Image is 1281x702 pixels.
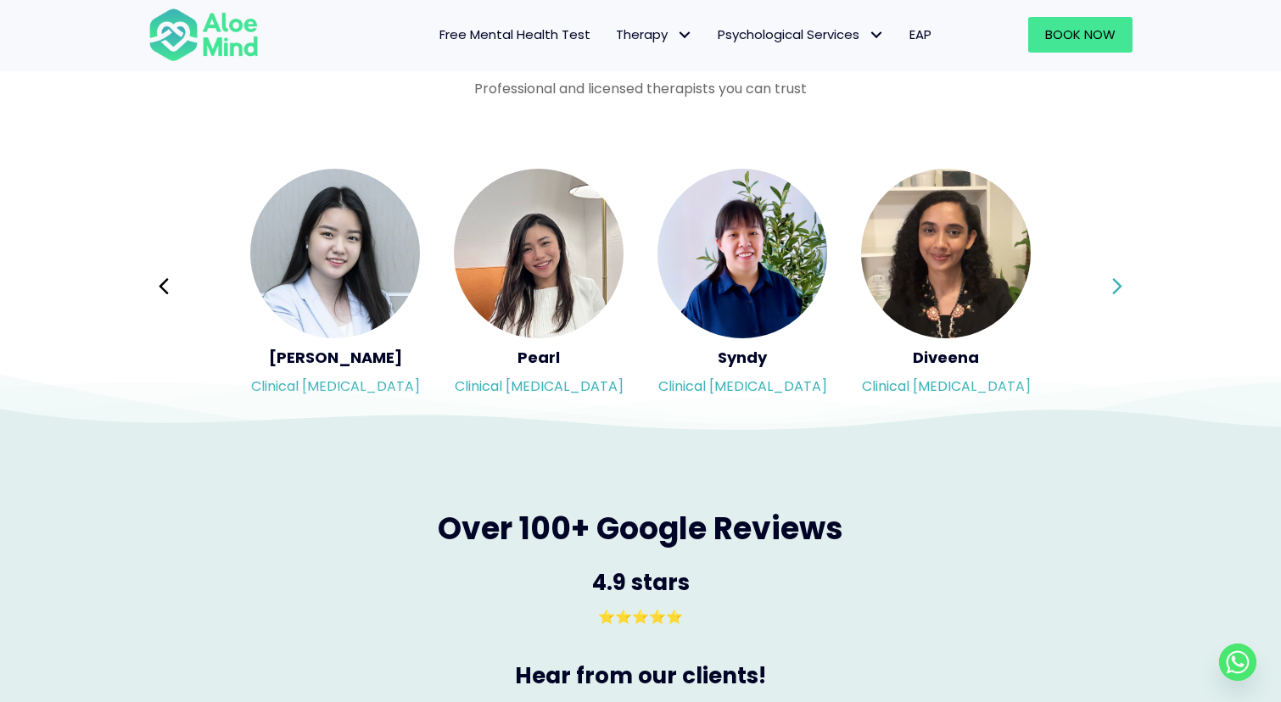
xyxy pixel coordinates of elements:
span: ⭐ [649,607,666,627]
h5: Pearl [454,347,624,368]
div: Slide 13 of 3 [250,167,420,406]
h5: Diveena [861,347,1031,368]
span: Psychological Services: submenu [864,23,888,47]
a: Free Mental Health Test [427,17,603,53]
a: Book Now [1028,17,1133,53]
h5: Syndy [657,347,827,368]
span: Over 100+ Google Reviews [438,507,843,550]
span: Hear from our clients! [515,660,766,691]
p: Professional and licensed therapists you can trust [148,79,1133,98]
img: Aloe mind Logo [148,7,259,63]
span: Book Now [1045,25,1116,43]
a: <h5>Diveena</h5><p>Clinical psychologist</p> DiveenaClinical [MEDICAL_DATA] [861,169,1031,404]
span: ⭐ [615,607,632,627]
a: TherapyTherapy: submenu [603,17,705,53]
img: <h5>Diveena</h5><p>Clinical psychologist</p> [861,169,1031,338]
span: Therapy: submenu [672,23,696,47]
span: 4.9 stars [592,567,690,598]
a: Whatsapp [1219,643,1256,681]
a: EAP [897,17,944,53]
a: <h5>Syndy</h5><p>Clinical psychologist</p> SyndyClinical [MEDICAL_DATA] [657,169,827,404]
span: Therapy [616,25,692,43]
img: <h5>Pearl</h5><p>Clinical psychologist</p> [454,169,624,338]
span: EAP [909,25,931,43]
a: <h5>Yen Li</h5><p>Clinical psychologist</p> [PERSON_NAME]Clinical [MEDICAL_DATA] [250,169,420,404]
a: Psychological ServicesPsychological Services: submenu [705,17,897,53]
div: Slide 16 of 3 [861,167,1031,406]
img: <h5>Yen Li</h5><p>Clinical psychologist</p> [250,169,420,338]
span: Psychological Services [718,25,884,43]
div: Slide 15 of 3 [657,167,827,406]
a: <h5>Pearl</h5><p>Clinical psychologist</p> PearlClinical [MEDICAL_DATA] [454,169,624,404]
div: Slide 14 of 3 [454,167,624,406]
span: Free Mental Health Test [439,25,590,43]
span: ⭐ [632,607,649,627]
img: <h5>Syndy</h5><p>Clinical psychologist</p> [657,169,827,338]
span: ⭐ [666,607,683,627]
span: ⭐ [598,607,615,627]
nav: Menu [281,17,944,53]
h5: [PERSON_NAME] [250,347,420,368]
